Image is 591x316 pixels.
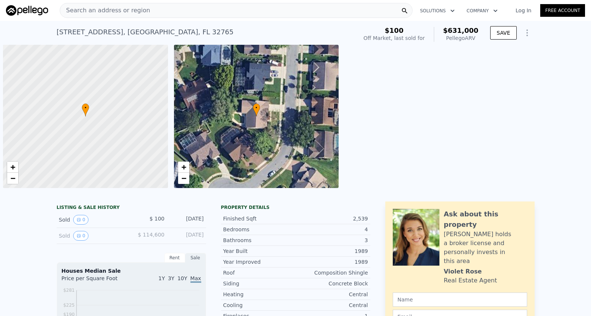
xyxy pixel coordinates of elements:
[177,275,187,281] span: 10Y
[296,258,368,266] div: 1989
[63,288,75,293] tspan: $281
[57,27,234,37] div: [STREET_ADDRESS] , [GEOGRAPHIC_DATA] , FL 32765
[223,291,296,298] div: Heating
[223,226,296,233] div: Bedrooms
[223,301,296,309] div: Cooling
[364,34,425,42] div: Off Market, last sold for
[168,275,174,281] span: 3Y
[10,173,15,183] span: −
[296,247,368,255] div: 1989
[7,162,18,173] a: Zoom in
[444,276,497,285] div: Real Estate Agent
[444,209,527,230] div: Ask about this property
[296,301,368,309] div: Central
[181,162,186,172] span: +
[223,215,296,222] div: Finished Sqft
[73,215,89,225] button: View historical data
[223,269,296,276] div: Roof
[444,230,527,266] div: [PERSON_NAME] holds a broker license and personally invests in this area
[190,275,201,283] span: Max
[82,103,89,116] div: •
[443,26,479,34] span: $631,000
[296,226,368,233] div: 4
[62,275,131,287] div: Price per Square Foot
[296,280,368,287] div: Concrete Block
[171,231,204,241] div: [DATE]
[63,303,75,308] tspan: $225
[414,4,461,18] button: Solutions
[178,173,189,184] a: Zoom out
[223,280,296,287] div: Siding
[223,258,296,266] div: Year Improved
[73,231,89,241] button: View historical data
[6,5,48,16] img: Pellego
[7,173,18,184] a: Zoom out
[223,237,296,244] div: Bathrooms
[253,104,260,111] span: •
[181,173,186,183] span: −
[461,4,504,18] button: Company
[164,253,185,263] div: Rent
[385,26,404,34] span: $100
[443,34,479,42] div: Pellego ARV
[59,215,125,225] div: Sold
[59,231,125,241] div: Sold
[171,215,204,225] div: [DATE]
[296,215,368,222] div: 2,539
[82,104,89,111] span: •
[57,204,206,212] div: LISTING & SALE HISTORY
[60,6,150,15] span: Search an address or region
[178,162,189,173] a: Zoom in
[540,4,585,17] a: Free Account
[490,26,516,40] button: SAVE
[158,275,165,281] span: 1Y
[444,267,482,276] div: Violet Rose
[10,162,15,172] span: +
[62,267,201,275] div: Houses Median Sale
[221,204,370,210] div: Property details
[185,253,206,263] div: Sale
[296,291,368,298] div: Central
[253,103,260,116] div: •
[520,25,535,40] button: Show Options
[393,292,527,307] input: Name
[149,216,164,222] span: $ 100
[507,7,540,14] a: Log In
[296,237,368,244] div: 3
[296,269,368,276] div: Composition Shingle
[138,232,164,238] span: $ 114,600
[223,247,296,255] div: Year Built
